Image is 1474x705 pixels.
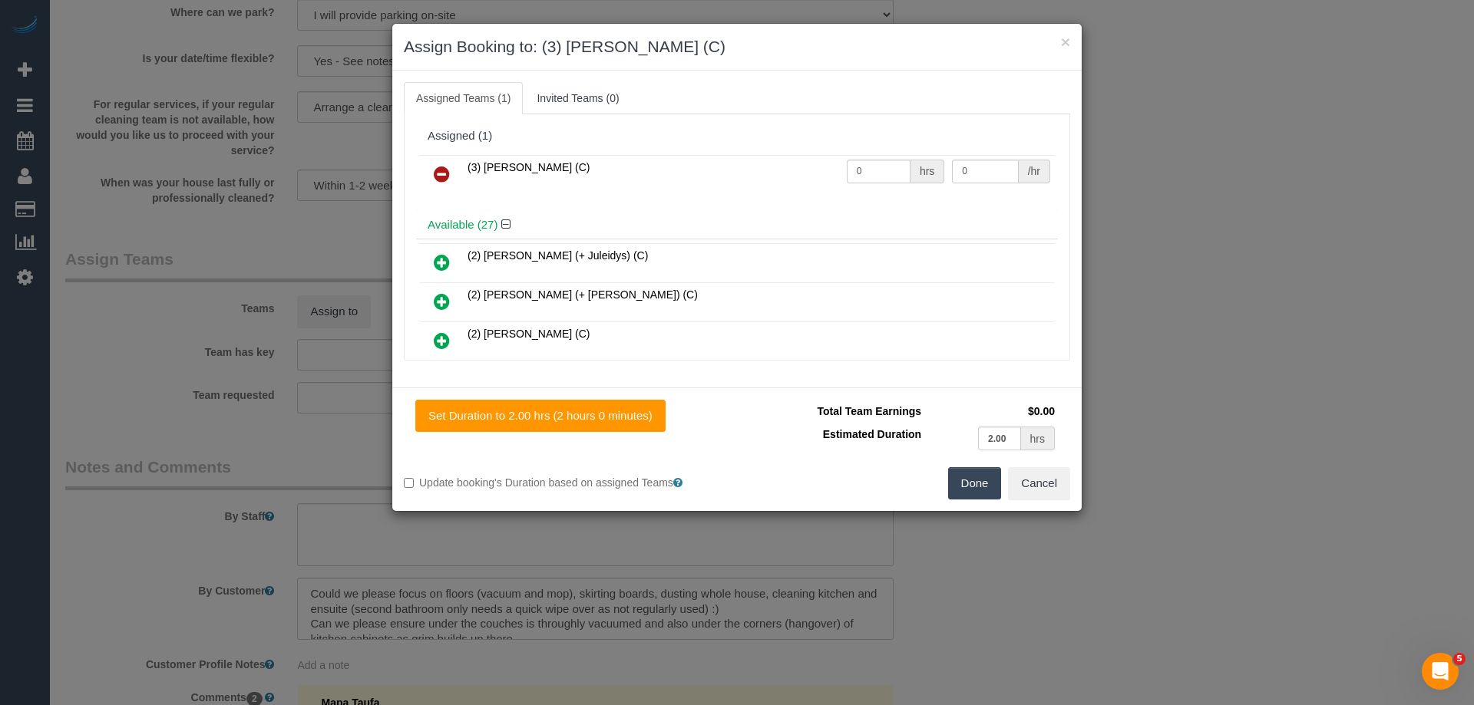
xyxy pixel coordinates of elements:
input: Update booking's Duration based on assigned Teams [404,478,414,488]
button: Cancel [1008,467,1070,499]
button: × [1061,34,1070,50]
span: 5 [1453,653,1466,665]
h4: Available (27) [428,219,1046,232]
a: Assigned Teams (1) [404,82,523,114]
iframe: Intercom live chat [1422,653,1459,690]
span: (2) [PERSON_NAME] (+ [PERSON_NAME]) (C) [468,288,698,301]
h3: Assign Booking to: (3) [PERSON_NAME] (C) [404,35,1070,58]
span: (2) [PERSON_NAME] (+ Juleidys) (C) [468,249,648,262]
label: Update booking's Duration based on assigned Teams [404,475,725,490]
button: Done [948,467,1002,499]
td: $0.00 [925,400,1059,423]
span: (2) [PERSON_NAME] (C) [468,328,590,340]
span: (3) [PERSON_NAME] (C) [468,161,590,173]
div: /hr [1019,160,1050,183]
button: Set Duration to 2.00 hrs (2 hours 0 minutes) [415,400,666,432]
td: Total Team Earnings [749,400,925,423]
div: hrs [911,160,944,183]
div: Assigned (1) [428,130,1046,143]
span: Estimated Duration [823,428,921,440]
div: hrs [1021,427,1055,450]
a: Invited Teams (0) [524,82,631,114]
